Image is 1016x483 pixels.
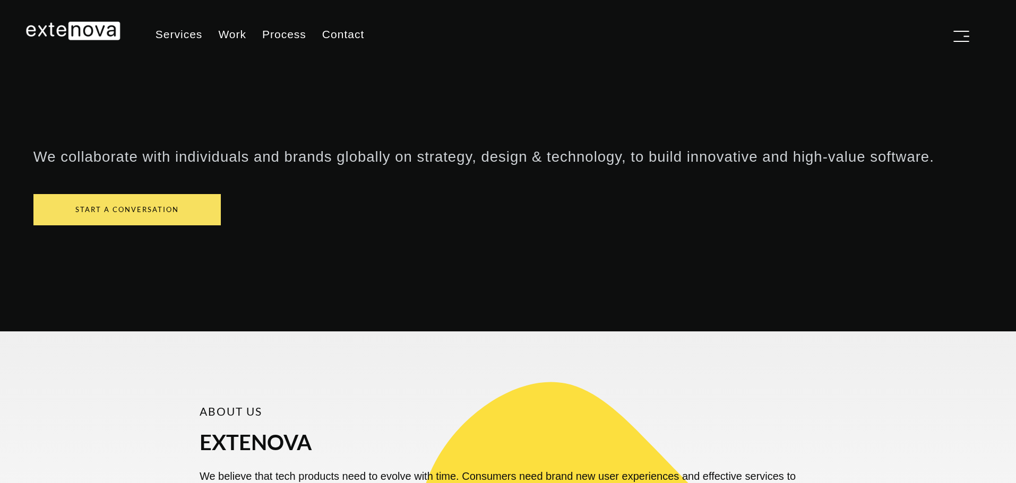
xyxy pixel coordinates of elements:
[200,417,816,458] div: EXTENOVA
[210,21,254,48] a: Work
[953,31,969,42] img: Menu
[200,406,816,417] div: ABOUT US
[314,21,372,48] a: Contact
[148,21,211,48] a: Services
[25,21,121,40] img: Extenova
[33,146,983,168] div: We collaborate with individuals and brands globally on strategy, design & technology, to build in...
[254,21,314,48] a: Process
[33,194,221,226] a: Start a conversation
